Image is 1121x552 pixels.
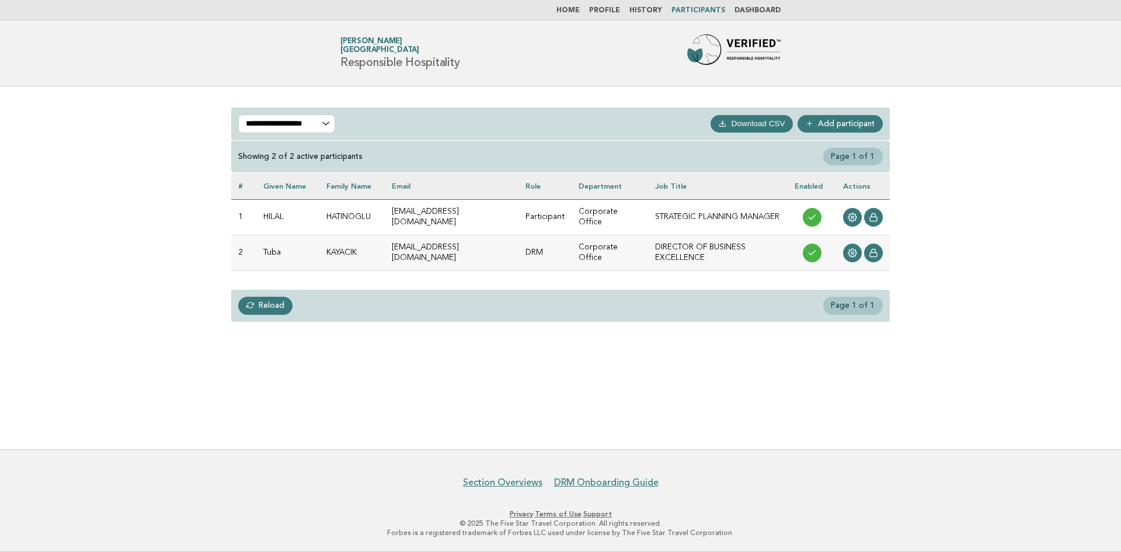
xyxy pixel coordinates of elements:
a: History [629,7,662,14]
th: Department [572,173,647,199]
th: # [231,173,256,199]
td: Corporate Office [572,235,647,270]
th: Email [385,173,518,199]
p: Forbes is a registered trademark of Forbes LLC used under license by The Five Star Travel Corpora... [203,528,918,537]
td: [EMAIL_ADDRESS][DOMAIN_NAME] [385,199,518,235]
td: DRM [518,235,572,270]
td: STRATEGIC PLANNING MANAGER [648,199,788,235]
img: Forbes Travel Guide [687,34,781,72]
a: [PERSON_NAME][GEOGRAPHIC_DATA] [340,37,419,54]
th: Role [518,173,572,199]
td: 1 [231,199,256,235]
span: [GEOGRAPHIC_DATA] [340,47,419,54]
td: 2 [231,235,256,270]
a: Home [556,7,580,14]
a: DRM Onboarding Guide [554,477,659,488]
td: KAYACIK [319,235,385,270]
th: Given name [256,173,319,199]
td: [EMAIL_ADDRESS][DOMAIN_NAME] [385,235,518,270]
a: Privacy [510,510,533,518]
td: Tuba [256,235,319,270]
td: DIRECTOR OF BUSINESS EXCELLENCE [648,235,788,270]
a: Dashboard [734,7,781,14]
td: Participant [518,199,572,235]
a: Section Overviews [463,477,542,488]
th: Family name [319,173,385,199]
a: Profile [589,7,620,14]
a: Add participant [798,115,883,133]
p: © 2025 The Five Star Travel Corporation. All rights reserved. [203,519,918,528]
th: Enabled [788,173,836,199]
th: Job Title [648,173,788,199]
a: Terms of Use [535,510,582,518]
a: Participants [671,7,725,14]
a: Support [583,510,612,518]
p: · · [203,509,918,519]
td: HATINOGLU [319,199,385,235]
h1: Responsible Hospitality [340,38,459,68]
button: Download CSV [711,115,793,133]
td: HILAL [256,199,319,235]
td: Corporate Office [572,199,647,235]
a: Reload [238,297,293,314]
div: Showing 2 of 2 active participants [238,151,363,162]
